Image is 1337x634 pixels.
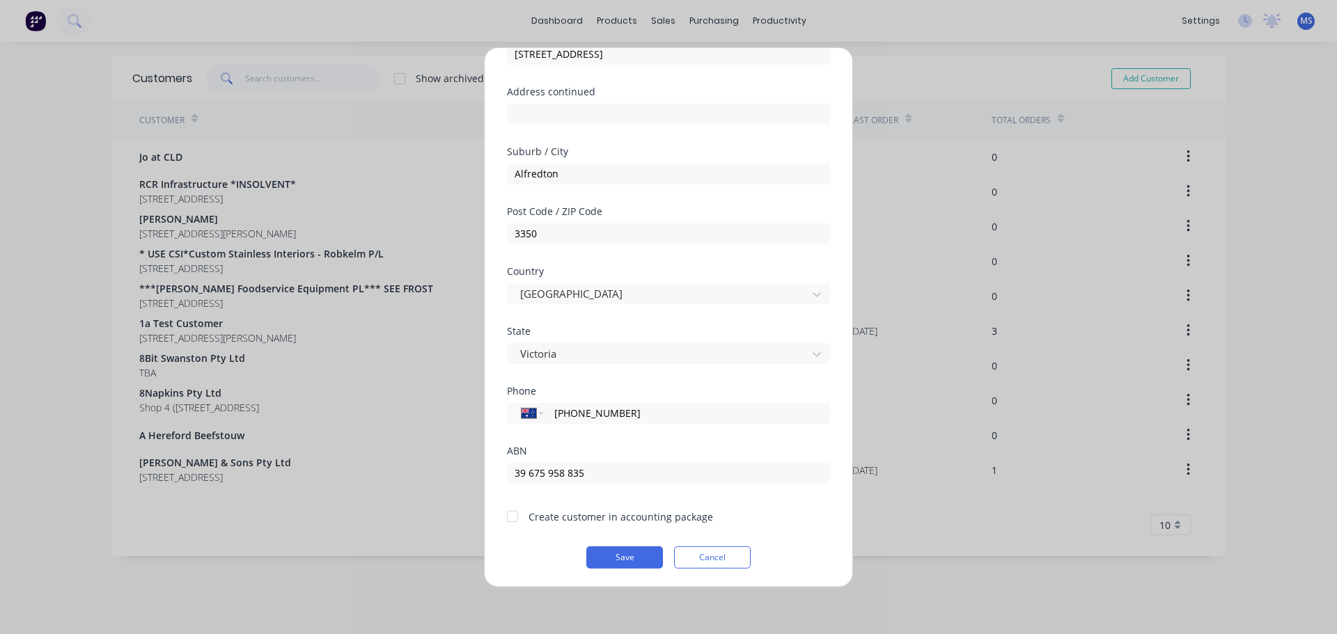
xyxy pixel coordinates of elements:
div: ABN [507,445,830,455]
div: Phone [507,386,830,395]
div: Country [507,266,830,276]
button: Cancel [674,546,751,568]
div: Address continued [507,86,830,96]
div: Suburb / City [507,146,830,156]
div: Post Code / ZIP Code [507,206,830,216]
button: Save [586,546,663,568]
div: Create customer in accounting package [529,509,713,523]
div: State [507,326,830,335]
